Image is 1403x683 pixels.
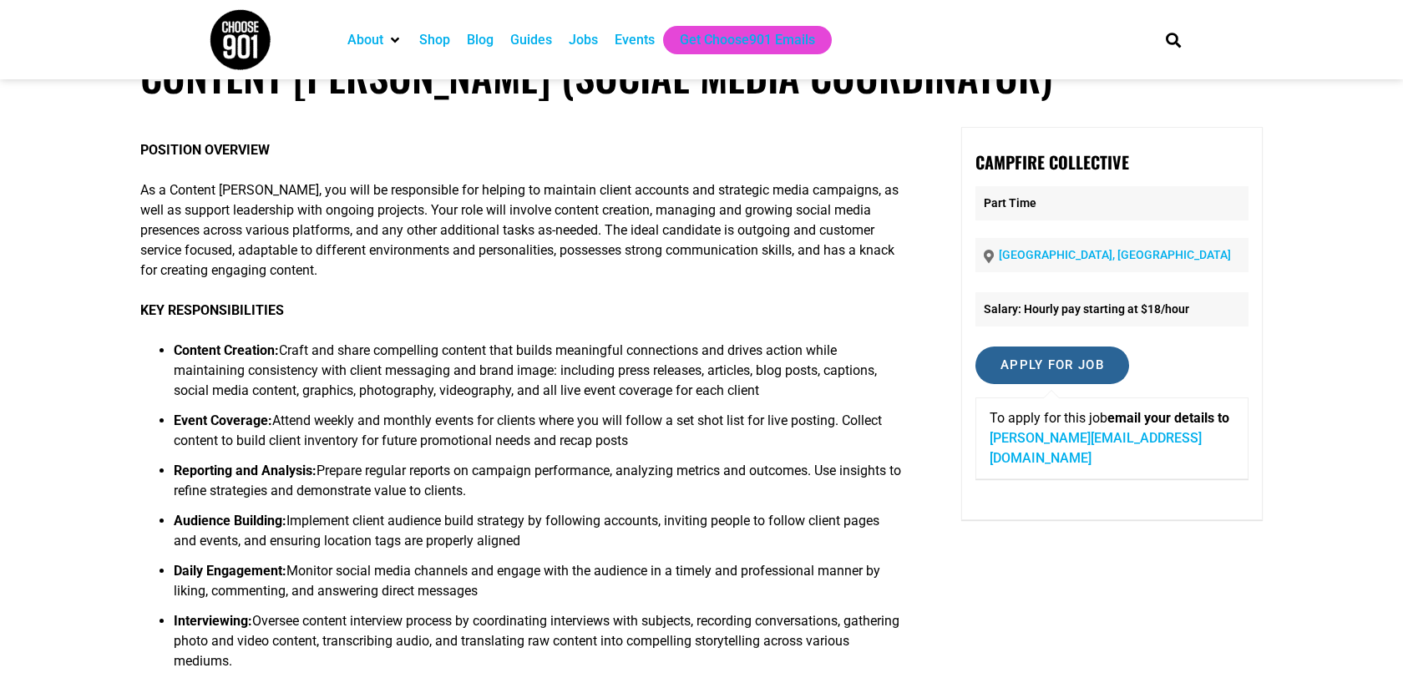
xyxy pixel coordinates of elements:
strong: Campfire Collective [975,149,1129,175]
li: Oversee content interview process by coordinating interviews with subjects, recording conversatio... [174,611,905,681]
a: [GEOGRAPHIC_DATA], [GEOGRAPHIC_DATA] [999,248,1231,261]
li: Monitor social media channels and engage with the audience in a timely and professional manner by... [174,561,905,611]
p: As a Content [PERSON_NAME], you will be responsible for helping to maintain client accounts and s... [140,180,905,281]
nav: Main nav [339,26,1137,54]
li: Craft and share compelling content that builds meaningful connections and drives action while mai... [174,341,905,411]
strong: Interviewing: [174,613,252,629]
li: Salary: Hourly pay starting at $18/hour [975,292,1249,326]
p: Part Time [975,186,1249,220]
strong: POSITION OVERVIEW [140,142,270,158]
a: About [347,30,383,50]
a: Guides [510,30,552,50]
div: About [339,26,411,54]
strong: Audience Building: [174,513,286,529]
a: Get Choose901 Emails [680,30,815,50]
input: Apply for job [975,347,1129,384]
div: Search [1160,26,1188,53]
a: Jobs [569,30,598,50]
strong: email your details to [1107,410,1229,426]
p: To apply for this job [990,408,1234,468]
strong: Content Creation: [174,342,279,358]
a: Shop [419,30,450,50]
strong: Event Coverage: [174,412,272,428]
strong: Reporting and Analysis: [174,463,317,478]
a: [PERSON_NAME][EMAIL_ADDRESS][DOMAIN_NAME] [990,430,1202,466]
h1: Content [PERSON_NAME] (Social Media Coordinator) [140,51,1263,100]
li: Implement client audience build strategy by following accounts, inviting people to follow client ... [174,511,905,561]
a: Blog [467,30,494,50]
strong: KEY RESPONSIBILITIES [140,302,284,318]
li: Attend weekly and monthly events for clients where you will follow a set shot list for live posti... [174,411,905,461]
a: Events [615,30,655,50]
li: Prepare regular reports on campaign performance, analyzing metrics and outcomes. Use insights to ... [174,461,905,511]
strong: Daily Engagement: [174,563,286,579]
